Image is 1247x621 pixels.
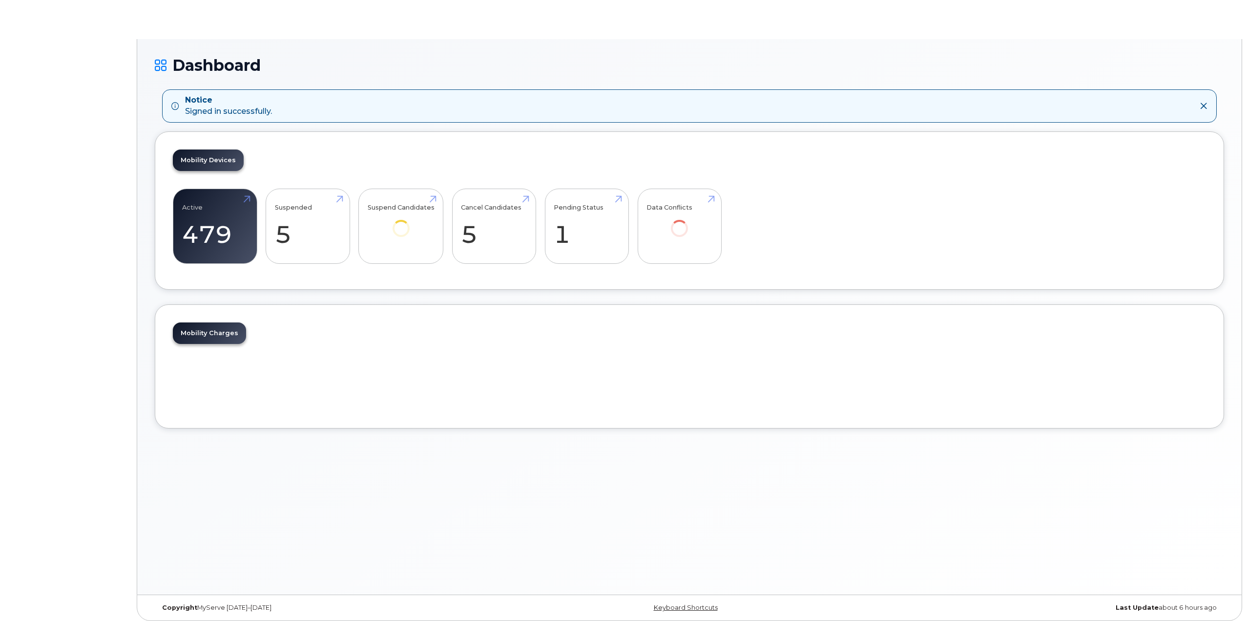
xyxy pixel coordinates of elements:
a: Keyboard Shortcuts [654,604,718,611]
a: Suspended 5 [275,194,341,258]
strong: Copyright [162,604,197,611]
div: Signed in successfully. [185,95,272,117]
a: Mobility Charges [173,322,246,344]
strong: Notice [185,95,272,106]
a: Data Conflicts [646,194,712,250]
a: Suspend Candidates [368,194,435,250]
a: Active 479 [182,194,248,258]
div: about 6 hours ago [868,604,1224,612]
div: MyServe [DATE]–[DATE] [155,604,511,612]
a: Mobility Devices [173,150,244,171]
a: Pending Status 1 [554,194,620,258]
a: Cancel Candidates 5 [461,194,527,258]
strong: Last Update [1116,604,1159,611]
h1: Dashboard [155,57,1224,74]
